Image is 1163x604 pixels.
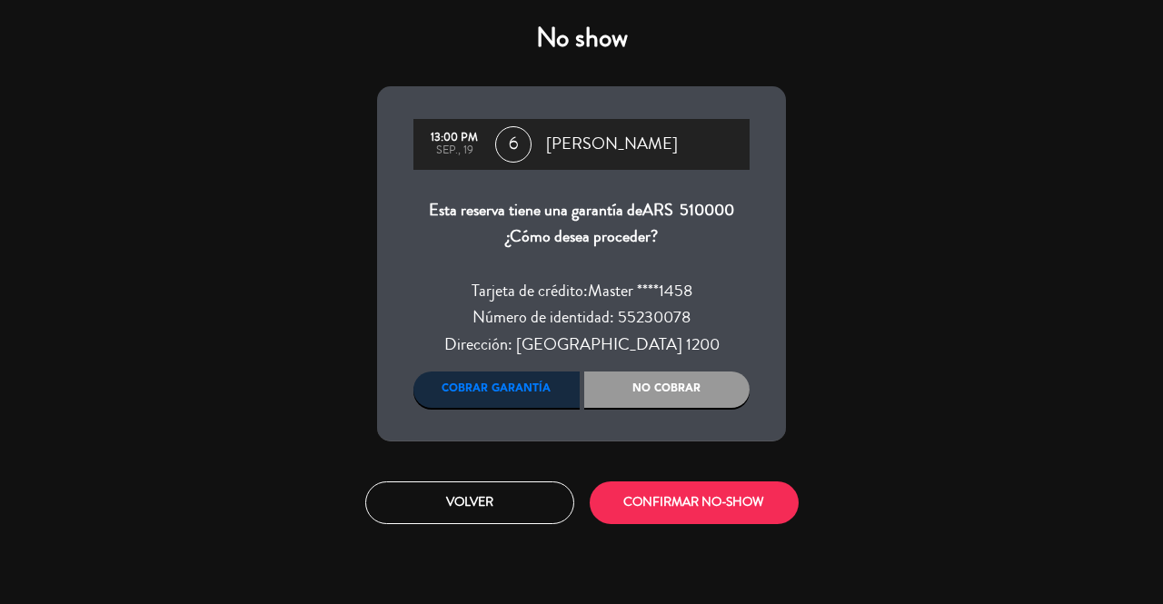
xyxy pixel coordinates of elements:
button: CONFIRMAR NO-SHOW [590,481,799,524]
div: Cobrar garantía [413,371,580,408]
span: ARS [642,198,673,222]
div: 13:00 PM [422,132,486,144]
div: Dirección: [GEOGRAPHIC_DATA] 1200 [413,332,750,359]
span: 6 [495,126,532,163]
div: No cobrar [584,371,750,408]
h4: No show [377,22,786,54]
div: Tarjeta de crédito: [413,278,750,305]
span: [PERSON_NAME] [546,131,678,158]
span: 510000 [680,198,734,222]
button: Volver [365,481,574,524]
div: Número de identidad: 55230078 [413,304,750,332]
div: Esta reserva tiene una garantía de ¿Cómo desea proceder? [413,197,750,251]
div: sep., 19 [422,144,486,157]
